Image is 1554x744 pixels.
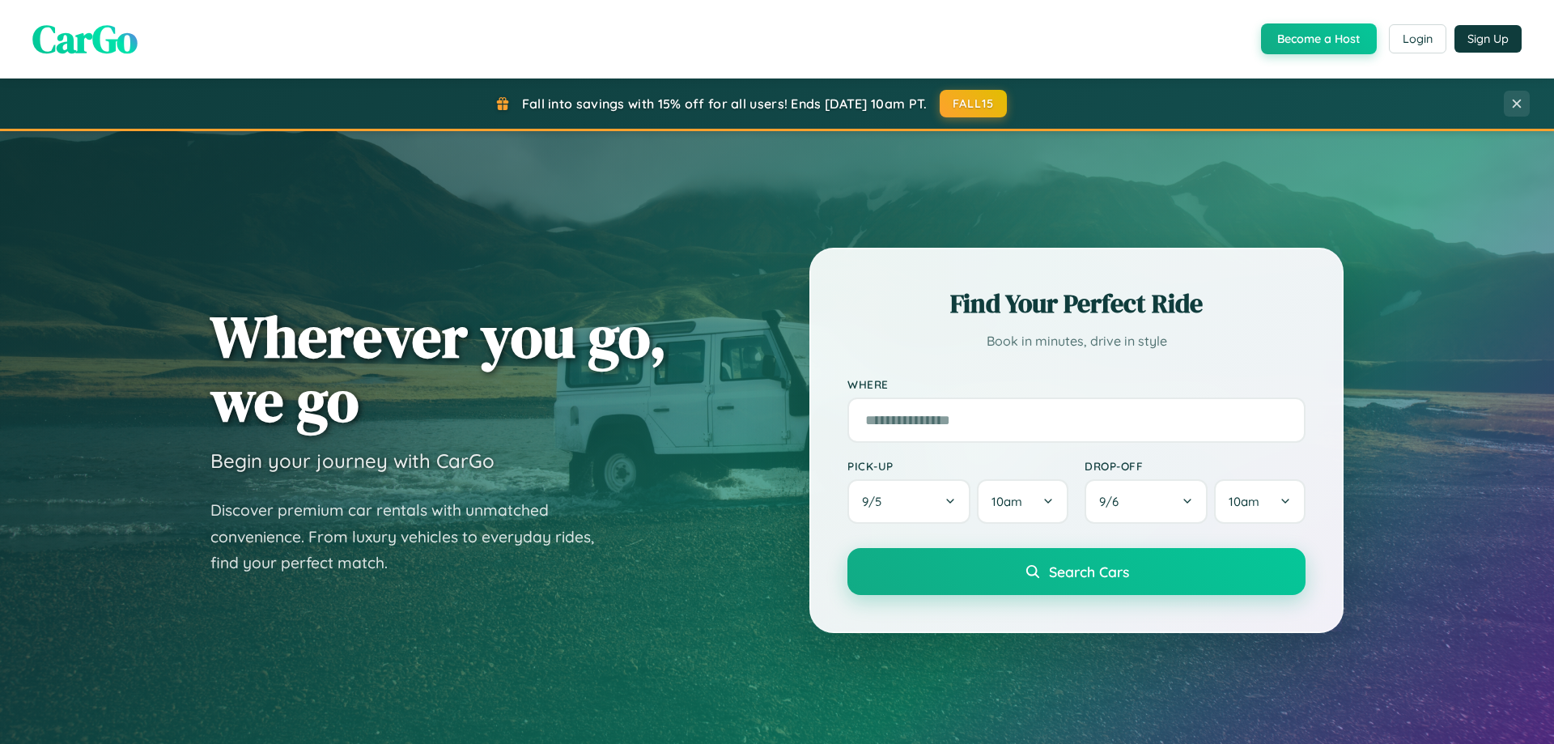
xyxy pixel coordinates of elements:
[1049,563,1129,580] span: Search Cars
[847,479,970,524] button: 9/5
[847,329,1306,353] p: Book in minutes, drive in style
[1229,494,1259,509] span: 10am
[847,548,1306,595] button: Search Cars
[991,494,1022,509] span: 10am
[940,90,1008,117] button: FALL15
[1085,479,1208,524] button: 9/6
[210,304,667,432] h1: Wherever you go, we go
[522,96,928,112] span: Fall into savings with 15% off for all users! Ends [DATE] 10am PT.
[32,12,138,66] span: CarGo
[847,377,1306,391] label: Where
[210,449,495,473] h3: Begin your journey with CarGo
[847,286,1306,321] h2: Find Your Perfect Ride
[210,497,615,576] p: Discover premium car rentals with unmatched convenience. From luxury vehicles to everyday rides, ...
[862,494,890,509] span: 9 / 5
[977,479,1068,524] button: 10am
[1085,459,1306,473] label: Drop-off
[1099,494,1127,509] span: 9 / 6
[1454,25,1522,53] button: Sign Up
[1214,479,1306,524] button: 10am
[1389,24,1446,53] button: Login
[847,459,1068,473] label: Pick-up
[1261,23,1377,54] button: Become a Host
